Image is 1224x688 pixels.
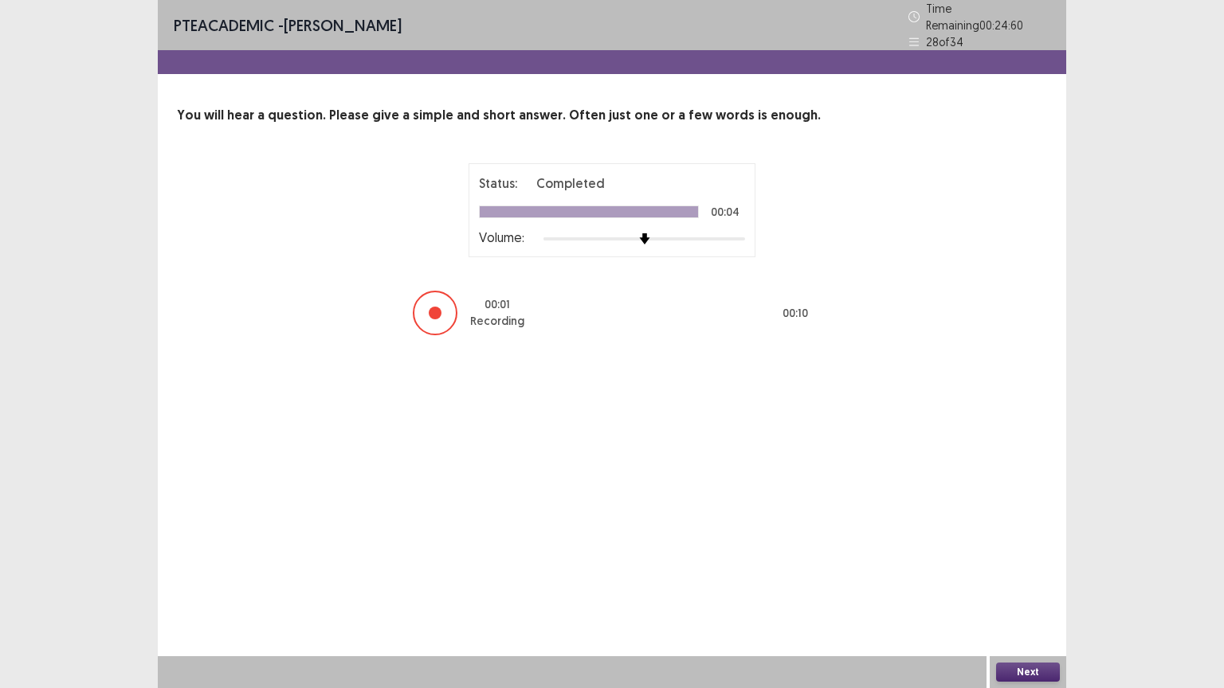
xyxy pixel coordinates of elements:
p: 00:04 [711,206,739,217]
p: - [PERSON_NAME] [174,14,402,37]
img: arrow-thumb [639,233,650,244]
p: 00 : 10 [783,305,808,322]
p: Volume: [479,228,524,247]
p: Recording [470,313,524,330]
p: Status: [479,174,517,193]
p: Completed [536,174,605,193]
button: Next [996,663,1060,682]
span: PTE academic [174,15,274,35]
p: 28 of 34 [926,33,963,50]
p: 00 : 01 [484,296,510,313]
p: You will hear a question. Please give a simple and short answer. Often just one or a few words is... [177,106,1047,125]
